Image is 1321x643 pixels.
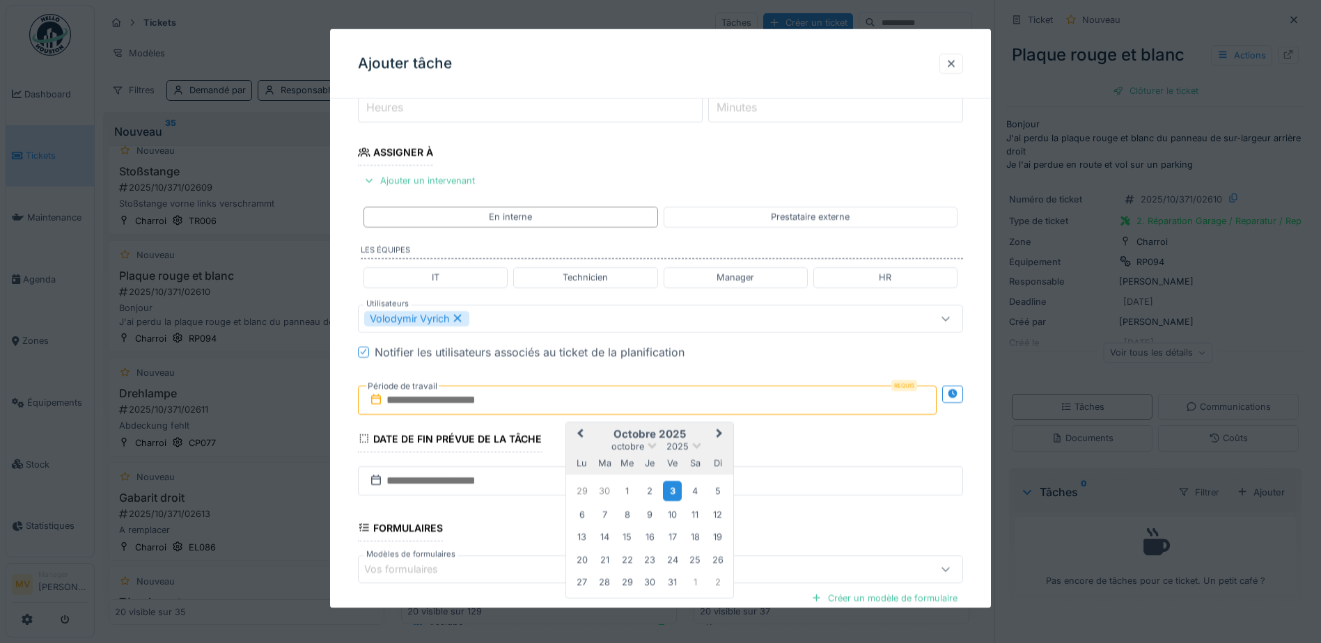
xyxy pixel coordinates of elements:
[595,527,614,546] div: Choose mardi 14 octobre 2025
[663,454,682,473] div: vendredi
[618,573,636,592] div: Choose mercredi 29 octobre 2025
[641,527,659,546] div: Choose jeudi 16 octobre 2025
[686,573,705,592] div: Choose samedi 1 novembre 2025
[572,454,591,473] div: lundi
[358,517,443,541] div: Formulaires
[891,379,917,390] div: Requis
[708,527,727,546] div: Choose dimanche 19 octobre 2025
[563,271,608,284] div: Technicien
[595,550,614,569] div: Choose mardi 21 octobre 2025
[432,271,439,284] div: IT
[572,573,591,592] div: Choose lundi 27 octobre 2025
[611,440,644,451] span: octobre
[663,527,682,546] div: Choose vendredi 17 octobre 2025
[361,244,963,259] label: Les équipes
[571,479,729,593] div: Month octobre, 2025
[618,550,636,569] div: Choose mercredi 22 octobre 2025
[717,271,754,284] div: Manager
[641,505,659,523] div: Choose jeudi 9 octobre 2025
[595,573,614,592] div: Choose mardi 28 octobre 2025
[366,378,439,393] label: Période de travail
[686,482,705,500] div: Choose samedi 4 octobre 2025
[708,482,727,500] div: Choose dimanche 5 octobre 2025
[686,505,705,523] div: Choose samedi 11 octobre 2025
[663,481,682,501] div: Choose vendredi 3 octobre 2025
[686,454,705,473] div: samedi
[364,310,469,326] div: Volodymir Vyrich
[364,562,458,577] div: Vos formulaires
[686,550,705,569] div: Choose samedi 25 octobre 2025
[572,527,591,546] div: Choose lundi 13 octobre 2025
[714,99,760,116] label: Minutes
[806,588,963,607] div: Créer un modèle de formulaire
[641,573,659,592] div: Choose jeudi 30 octobre 2025
[686,527,705,546] div: Choose samedi 18 octobre 2025
[364,548,458,559] label: Modèles de formulaires
[618,505,636,523] div: Choose mercredi 8 octobre 2025
[641,550,659,569] div: Choose jeudi 23 octobre 2025
[708,505,727,523] div: Choose dimanche 12 octobre 2025
[358,428,542,452] div: Date de fin prévue de la tâche
[364,99,406,116] label: Heures
[879,271,891,284] div: HR
[489,210,532,223] div: En interne
[595,505,614,523] div: Choose mardi 7 octobre 2025
[572,505,591,523] div: Choose lundi 6 octobre 2025
[618,454,636,473] div: mercredi
[566,427,733,440] h2: octobre 2025
[708,454,727,473] div: dimanche
[641,454,659,473] div: jeudi
[708,550,727,569] div: Choose dimanche 26 octobre 2025
[595,482,614,500] div: Choose mardi 30 septembre 2025
[618,482,636,500] div: Choose mercredi 1 octobre 2025
[358,171,480,190] div: Ajouter un intervenant
[708,573,727,592] div: Choose dimanche 2 novembre 2025
[618,527,636,546] div: Choose mercredi 15 octobre 2025
[663,550,682,569] div: Choose vendredi 24 octobre 2025
[710,423,732,445] button: Next Month
[358,55,452,72] h3: Ajouter tâche
[666,440,689,451] span: 2025
[641,482,659,500] div: Choose jeudi 2 octobre 2025
[771,210,850,223] div: Prestataire externe
[358,142,433,166] div: Assigner à
[663,505,682,523] div: Choose vendredi 10 octobre 2025
[663,573,682,592] div: Choose vendredi 31 octobre 2025
[595,454,614,473] div: mardi
[568,423,590,445] button: Previous Month
[572,550,591,569] div: Choose lundi 20 octobre 2025
[375,343,685,360] div: Notifier les utilisateurs associés au ticket de la planification
[572,482,591,500] div: Choose lundi 29 septembre 2025
[364,297,412,309] label: Utilisateurs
